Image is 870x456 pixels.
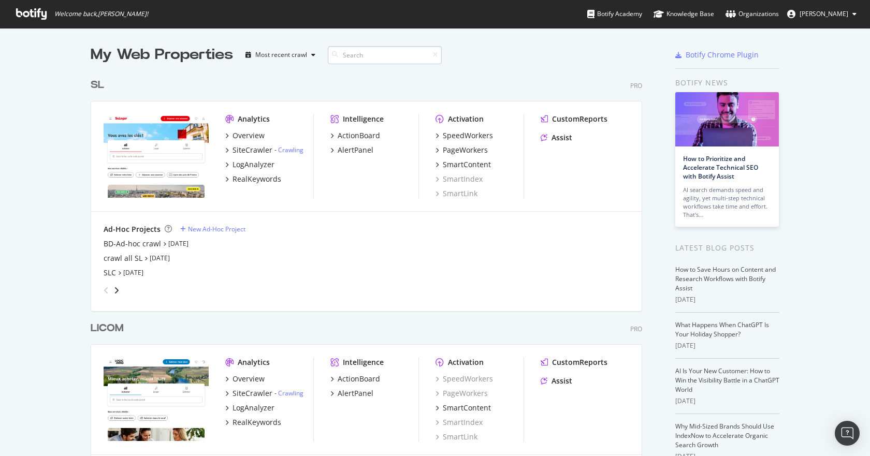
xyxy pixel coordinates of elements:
[675,77,779,89] div: Botify news
[104,253,142,263] a: crawl all SL
[225,159,274,170] a: LogAnalyzer
[278,145,303,154] a: Crawling
[238,357,270,367] div: Analytics
[225,388,303,399] a: SiteCrawler- Crawling
[675,242,779,254] div: Latest Blog Posts
[443,145,488,155] div: PageWorkers
[343,114,384,124] div: Intelligence
[150,254,170,262] a: [DATE]
[225,374,265,384] a: Overview
[225,174,281,184] a: RealKeywords
[726,9,779,19] div: Organizations
[330,130,380,141] a: ActionBoard
[225,403,274,413] a: LogAnalyzer
[436,374,493,384] a: SpeedWorkers
[91,78,104,93] div: SL
[233,159,274,170] div: LogAnalyzer
[552,133,572,143] div: Assist
[99,282,113,299] div: angle-left
[448,357,484,367] div: Activation
[675,92,779,146] img: How to Prioritize and Accelerate Technical SEO with Botify Assist
[448,114,484,124] div: Activation
[443,130,493,141] div: SpeedWorkers
[233,374,265,384] div: Overview
[675,320,769,339] a: What Happens When ChatGPT Is Your Holiday Shopper?
[233,388,272,399] div: SiteCrawler
[675,265,776,292] a: How to Save Hours on Content and Research Workflows with Botify Assist
[443,159,491,170] div: SmartContent
[233,130,265,141] div: Overview
[330,388,373,399] a: AlertPanel
[104,224,161,234] div: Ad-Hoc Projects
[104,268,116,278] a: SLC
[123,268,143,277] a: [DATE]
[541,133,572,143] a: Assist
[274,389,303,398] div: -
[330,145,373,155] a: AlertPanel
[233,145,272,155] div: SiteCrawler
[683,154,758,181] a: How to Prioritize and Accelerate Technical SEO with Botify Assist
[654,9,714,19] div: Knowledge Base
[180,225,245,233] a: New Ad-Hoc Project
[436,388,488,399] a: PageWorkers
[241,47,320,63] button: Most recent crawl
[225,145,303,155] a: SiteCrawler- Crawling
[675,50,759,60] a: Botify Chrome Plugin
[225,130,265,141] a: Overview
[436,174,483,184] a: SmartIndex
[552,357,607,367] div: CustomReports
[168,239,189,248] a: [DATE]
[835,421,860,446] div: Open Intercom Messenger
[330,374,380,384] a: ActionBoard
[675,422,774,449] a: Why Mid-Sized Brands Should Use IndexNow to Accelerate Organic Search Growth
[338,374,380,384] div: ActionBoard
[630,81,642,90] div: Pro
[436,417,483,428] a: SmartIndex
[113,285,120,296] div: angle-right
[104,357,209,441] img: logic-immo.com
[675,295,779,304] div: [DATE]
[91,45,233,65] div: My Web Properties
[675,366,779,394] a: AI Is Your New Customer: How to Win the Visibility Battle in a ChatGPT World
[91,321,127,336] a: LICOM
[552,376,572,386] div: Assist
[338,145,373,155] div: AlertPanel
[675,396,779,406] div: [DATE]
[630,325,642,333] div: Pro
[686,50,759,60] div: Botify Chrome Plugin
[587,9,642,19] div: Botify Academy
[238,114,270,124] div: Analytics
[233,174,281,184] div: RealKeywords
[779,6,865,22] button: [PERSON_NAME]
[343,357,384,367] div: Intelligence
[233,403,274,413] div: LogAnalyzer
[91,321,123,336] div: LICOM
[274,145,303,154] div: -
[800,9,848,18] span: Lukas MÄNNL
[338,388,373,399] div: AlertPanel
[552,114,607,124] div: CustomReports
[675,341,779,350] div: [DATE]
[541,357,607,367] a: CustomReports
[436,145,488,155] a: PageWorkers
[278,389,303,398] a: Crawling
[436,130,493,141] a: SpeedWorkers
[91,78,108,93] a: SL
[188,225,245,233] div: New Ad-Hoc Project
[338,130,380,141] div: ActionBoard
[436,188,477,199] a: SmartLink
[255,52,307,58] div: Most recent crawl
[541,114,607,124] a: CustomReports
[104,114,209,198] img: seloger.com
[104,239,161,249] a: BD-Ad-hoc crawl
[443,403,491,413] div: SmartContent
[328,46,442,64] input: Search
[436,432,477,442] a: SmartLink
